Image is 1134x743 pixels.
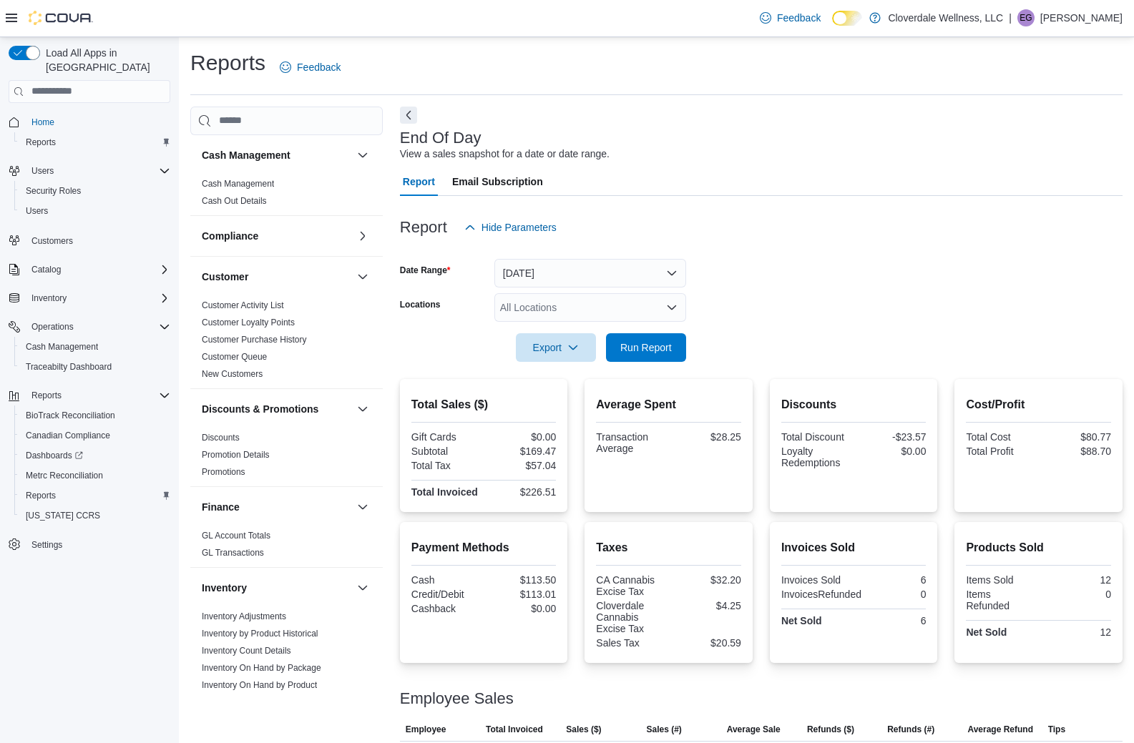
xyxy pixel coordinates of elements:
a: Feedback [274,53,346,82]
span: Cash Management [20,338,170,355]
span: Security Roles [26,185,81,197]
span: Washington CCRS [20,507,170,524]
strong: Total Invoiced [411,486,478,498]
span: Reports [26,387,170,404]
button: Catalog [3,260,176,280]
div: Credit/Debit [411,589,481,600]
h3: Report [400,219,447,236]
span: Sales (#) [646,724,681,735]
div: Sales Tax [596,637,665,649]
div: $0.00 [487,431,556,443]
span: Run Report [620,340,672,355]
span: Catalog [31,264,61,275]
button: Hide Parameters [459,213,562,242]
div: Subtotal [411,446,481,457]
a: Cash Management [20,338,104,355]
div: $0.00 [487,603,556,614]
button: Customer [354,268,371,285]
div: Total Tax [411,460,481,471]
div: 6 [856,574,926,586]
div: 12 [1042,574,1111,586]
a: Dashboards [20,447,89,464]
a: Reports [20,134,62,151]
button: Settings [3,534,176,555]
span: Inventory Adjustments [202,611,286,622]
button: Operations [26,318,79,335]
button: Reports [3,385,176,405]
span: Traceabilty Dashboard [20,358,170,375]
div: Total Cost [966,431,1035,443]
button: Finance [354,498,371,516]
button: Security Roles [14,181,176,201]
span: Users [26,162,170,179]
div: Items Refunded [966,589,1035,611]
div: 0 [867,589,926,600]
h3: Compliance [202,229,258,243]
div: -$23.57 [856,431,926,443]
a: Customer Loyalty Points [202,318,295,328]
a: Discounts [202,433,240,443]
span: Reports [26,490,56,501]
span: Refunds ($) [807,724,854,735]
a: New Customers [202,369,263,379]
span: BioTrack Reconciliation [20,407,170,424]
button: Cash Management [354,147,371,164]
label: Date Range [400,265,451,276]
h1: Reports [190,49,265,77]
div: $88.70 [1042,446,1111,457]
a: Promotion Details [202,450,270,460]
span: Customer Loyalty Points [202,317,295,328]
span: Hide Parameters [482,220,557,235]
button: Run Report [606,333,686,362]
span: Operations [26,318,170,335]
span: Home [31,117,54,128]
span: Inventory by Product Historical [202,628,318,639]
a: Metrc Reconciliation [20,467,109,484]
span: Employee [406,724,446,735]
a: Home [26,114,60,131]
span: Cash Management [202,178,274,190]
div: Cash Management [190,175,383,215]
span: Report [403,167,435,196]
span: Feedback [297,60,341,74]
div: $28.25 [672,431,741,443]
strong: Net Sold [966,626,1007,638]
button: Open list of options [666,302,678,313]
div: Invoices Sold [781,574,851,586]
span: New Customers [202,368,263,380]
button: Metrc Reconciliation [14,466,176,486]
span: Customer Queue [202,351,267,363]
span: Promotions [202,466,245,478]
div: Gift Cards [411,431,481,443]
button: Discounts & Promotions [354,400,371,418]
div: Total Profit [966,446,1035,457]
a: Canadian Compliance [20,427,116,444]
button: Traceabilty Dashboard [14,357,176,377]
h2: Total Sales ($) [411,396,557,413]
span: Customer Activity List [202,300,284,311]
span: Sales ($) [566,724,601,735]
span: Dashboards [20,447,170,464]
button: Cash Management [14,337,176,357]
a: Feedback [754,4,826,32]
span: Discounts [202,432,240,443]
span: Home [26,113,170,131]
button: Next [400,107,417,124]
span: Average Sale [727,724,781,735]
div: Cash [411,574,481,586]
div: View a sales snapshot for a date or date range. [400,147,610,162]
span: Settings [31,539,62,551]
span: Metrc Reconciliation [20,467,170,484]
span: Reports [20,487,170,504]
div: CA Cannabis Excise Tax [596,574,665,597]
div: 12 [1042,626,1111,638]
h3: Customer [202,270,248,284]
span: Feedback [777,11,821,25]
span: EG [1020,9,1032,26]
span: Export [524,333,587,362]
div: 6 [856,615,926,626]
div: Cashback [411,603,481,614]
button: Inventory [202,581,351,595]
h3: Employee Sales [400,690,514,707]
